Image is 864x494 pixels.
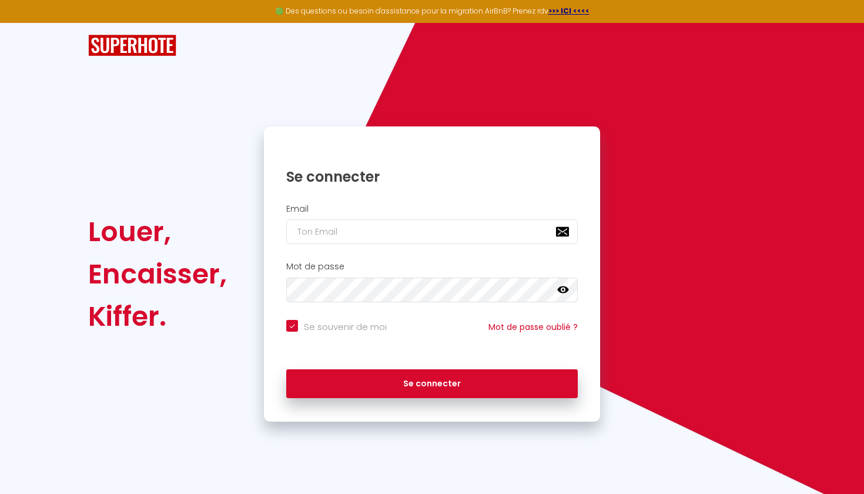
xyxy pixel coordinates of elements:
[286,219,578,244] input: Ton Email
[88,253,227,295] div: Encaisser,
[88,35,176,56] img: SuperHote logo
[286,369,578,399] button: Se connecter
[548,6,590,16] a: >>> ICI <<<<
[286,262,578,272] h2: Mot de passe
[88,295,227,338] div: Kiffer.
[286,204,578,214] h2: Email
[286,168,578,186] h1: Se connecter
[88,211,227,253] div: Louer,
[488,321,578,333] a: Mot de passe oublié ?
